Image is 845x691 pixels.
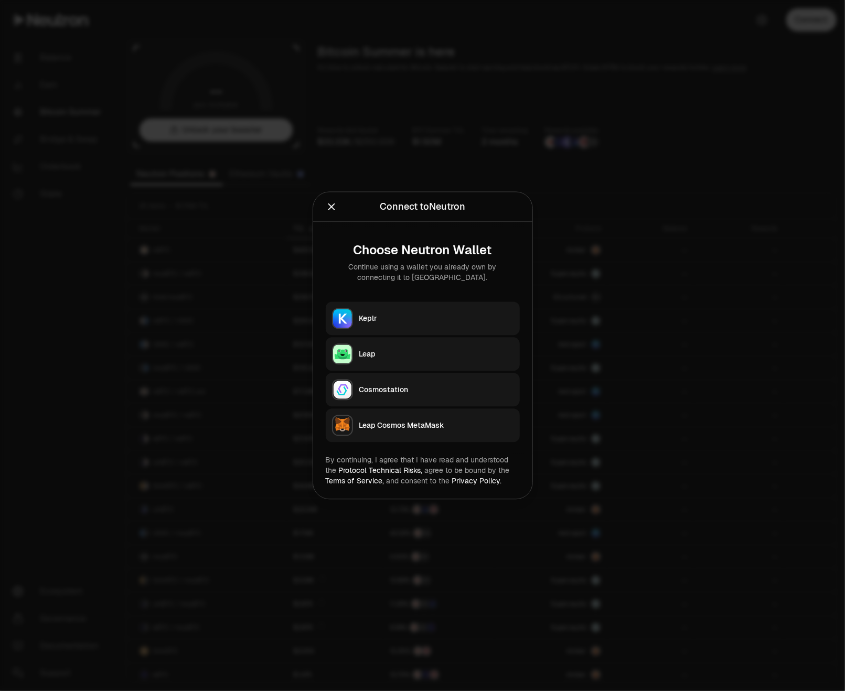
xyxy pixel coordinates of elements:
div: Leap Cosmos MetaMask [359,420,514,431]
div: Continue using a wallet you already own by connecting it to [GEOGRAPHIC_DATA]. [334,262,511,283]
div: Connect to Neutron [380,200,465,214]
button: LeapLeap [326,338,520,371]
img: Cosmostation [333,381,352,400]
img: Leap [333,345,352,364]
div: Keplr [359,314,514,324]
button: Close [326,200,337,214]
img: Leap Cosmos MetaMask [333,416,352,435]
div: Choose Neutron Wallet [334,243,511,258]
img: Keplr [333,309,352,328]
div: By continuing, I agree that I have read and understood the agree to be bound by the and consent t... [326,455,520,487]
div: Cosmostation [359,385,514,395]
a: Protocol Technical Risks, [339,466,423,476]
button: CosmostationCosmostation [326,373,520,407]
a: Terms of Service, [326,477,384,486]
div: Leap [359,349,514,360]
button: Leap Cosmos MetaMaskLeap Cosmos MetaMask [326,409,520,442]
button: KeplrKeplr [326,302,520,336]
a: Privacy Policy. [452,477,502,486]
